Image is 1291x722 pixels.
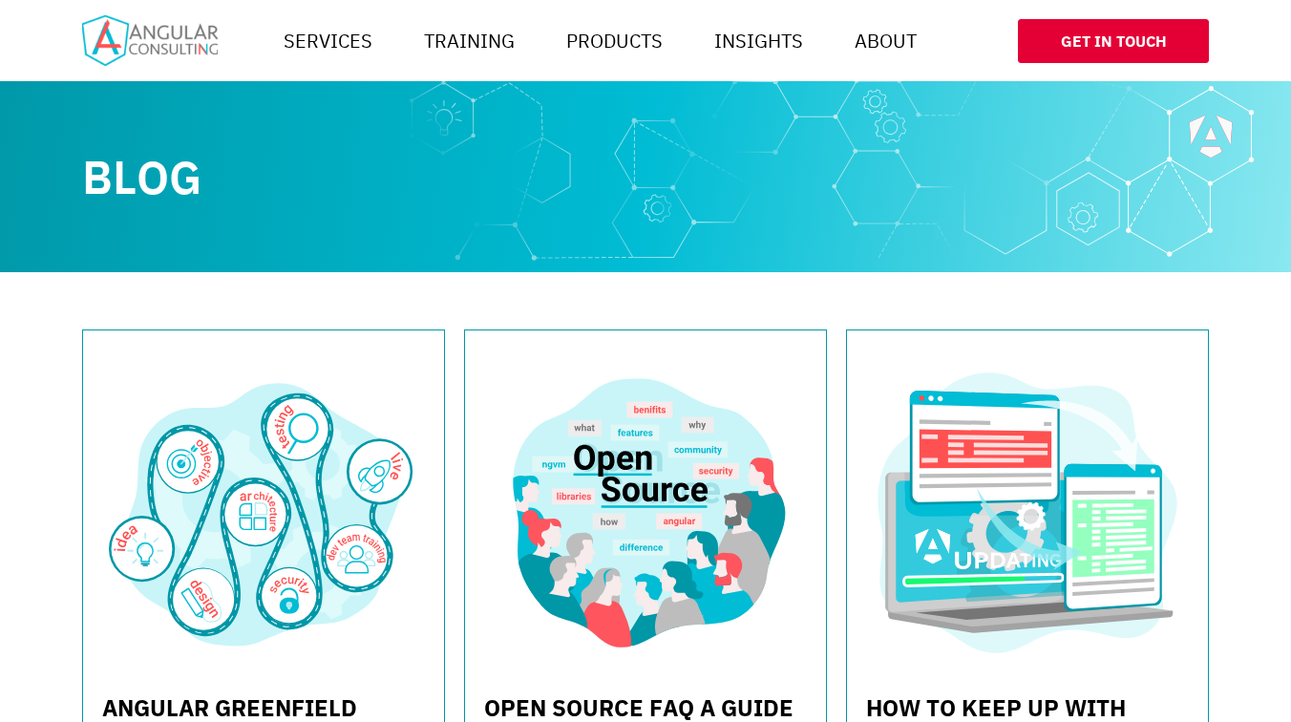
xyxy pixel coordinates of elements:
[1018,19,1209,63] a: Get In Touch
[82,15,218,66] img: Home
[559,22,670,60] a: Products
[707,22,811,60] a: Insights
[847,22,924,60] a: About
[82,154,827,200] h1: Blog
[276,22,380,60] a: Services
[416,22,522,60] a: Training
